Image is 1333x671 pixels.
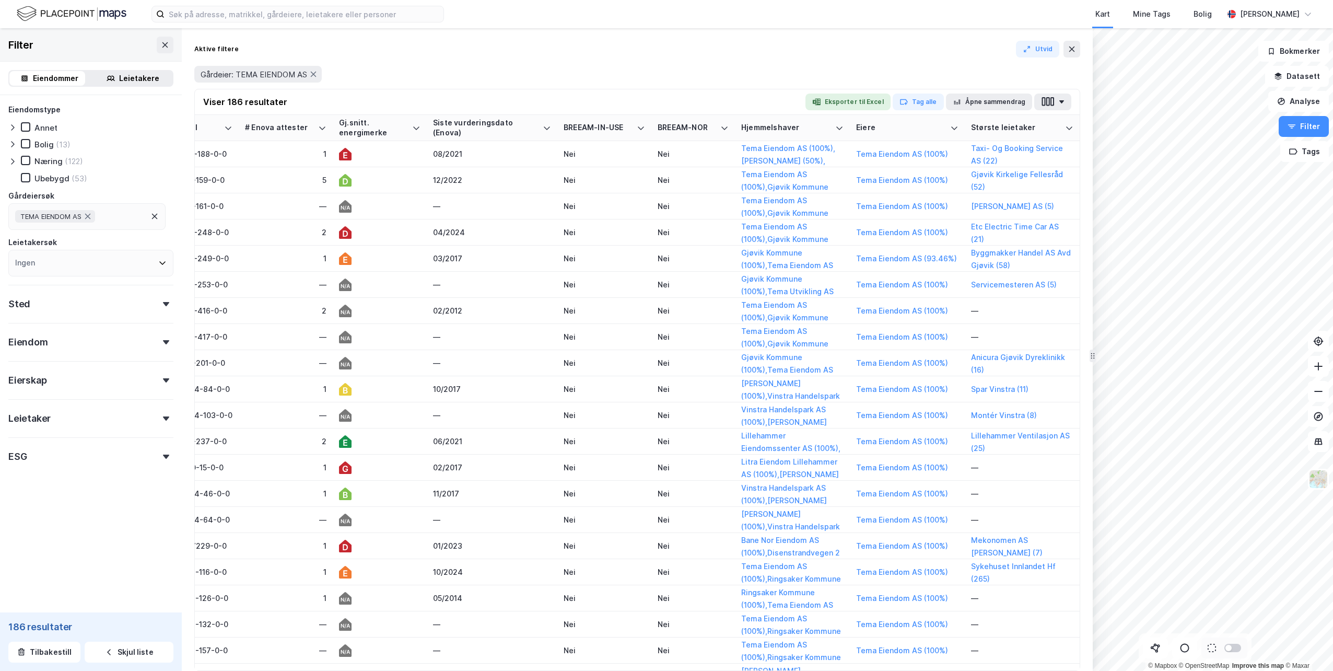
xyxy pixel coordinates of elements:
div: Nei [658,619,729,630]
div: Bolig [1194,8,1212,20]
div: Ubebygd [34,173,69,183]
div: Nei [658,488,729,499]
button: Analyse [1268,91,1329,112]
div: Nei [658,540,729,551]
div: — [433,279,551,290]
div: 3407-61-159-0-0 [161,175,232,186]
div: Nei [564,279,645,290]
div: 3411-688-116-0-0 [161,566,232,577]
div: Nei [564,201,645,212]
div: Største leietaker [971,123,1061,133]
button: Tags [1280,141,1329,162]
div: 10/2017 [433,384,551,395]
div: — [245,357,326,368]
div: Nei [658,566,729,577]
div: — [433,201,551,212]
button: Bokmerker [1258,41,1329,62]
div: Nei [658,384,729,395]
div: Nei [564,593,645,604]
div: Leietakere [119,72,159,85]
div: — [971,619,1073,630]
div: 3436-244-84-0-0 [161,384,232,395]
div: 3407-61-201-0-0 [161,357,232,368]
div: Nei [658,331,729,342]
div: 3407-61-161-0-0 [161,201,232,212]
div: — [245,645,326,656]
a: OpenStreetMap [1179,662,1230,669]
div: — [433,410,551,421]
div: — [433,514,551,525]
div: Siste vurderingsdato (Enova) [433,118,539,137]
div: Nei [564,227,645,238]
div: Nei [564,514,645,525]
div: Viser 186 resultater [203,96,287,108]
div: Nei [564,357,645,368]
div: 3407-60-188-0-0 [161,148,232,159]
div: Nei [658,201,729,212]
div: BREEAM-IN-USE [564,123,633,133]
div: 3441-190-15-0-0 [161,462,232,473]
div: Nei [658,175,729,186]
div: Gj.snitt. energimerke [339,118,408,137]
div: Eiendommer [33,72,78,85]
div: (53) [72,173,87,183]
div: Nei [564,305,645,316]
div: [PERSON_NAME] [1240,8,1300,20]
img: logo.f888ab2527a4732fd821a326f86c7f29.svg [17,5,126,23]
button: Eksporter til Excel [805,94,891,110]
div: 1 [245,253,326,264]
div: Nei [564,540,645,551]
div: 08/2021 [433,148,551,159]
div: (13) [56,140,71,149]
div: Kart [1095,8,1110,20]
div: Nei [564,148,645,159]
div: — [971,514,1073,525]
div: Sted [8,298,30,310]
div: Nei [658,148,729,159]
div: ESG [8,450,27,463]
div: — [245,331,326,342]
div: Nei [658,253,729,264]
div: 3411-688-132-0-0 [161,619,232,630]
div: 3405-41-237-0-0 [161,436,232,447]
div: 2 [245,227,326,238]
div: Aktive filtere [194,45,239,53]
div: Nei [658,645,729,656]
img: Z [1308,469,1328,489]
div: Gårdeiersøk [8,190,54,202]
div: — [245,279,326,290]
div: 1 [245,566,326,577]
div: 1 [245,148,326,159]
div: Nei [658,593,729,604]
div: Nei [564,331,645,342]
a: Mapbox [1148,662,1177,669]
button: Filter [1279,116,1329,137]
div: 186 resultater [8,621,173,633]
div: Nei [658,410,729,421]
div: Nei [658,462,729,473]
div: Annet [34,123,57,133]
div: Nei [564,645,645,656]
div: Nei [564,488,645,499]
div: Leietaker [8,412,51,425]
button: Åpne sammendrag [946,94,1033,110]
span: Gårdeier: TEMA EIENDOM AS [201,70,307,79]
div: Hjemmelshaver [741,123,831,133]
button: Utvid [1016,41,1060,57]
div: 04/2024 [433,227,551,238]
div: Næring [34,156,63,166]
div: — [433,645,551,656]
div: — [971,488,1073,499]
div: Eierskap [8,374,46,387]
div: Nei [658,227,729,238]
div: Ingen [15,257,35,269]
span: TEMA EIENDOM AS [20,212,81,221]
div: 3407-62-417-0-0 [161,331,232,342]
div: — [245,619,326,630]
div: 3403-1-7229-0-0 [161,540,232,551]
div: 1 [245,462,326,473]
div: — [971,305,1073,316]
div: — [971,462,1073,473]
div: Nei [564,462,645,473]
div: 1 [245,384,326,395]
